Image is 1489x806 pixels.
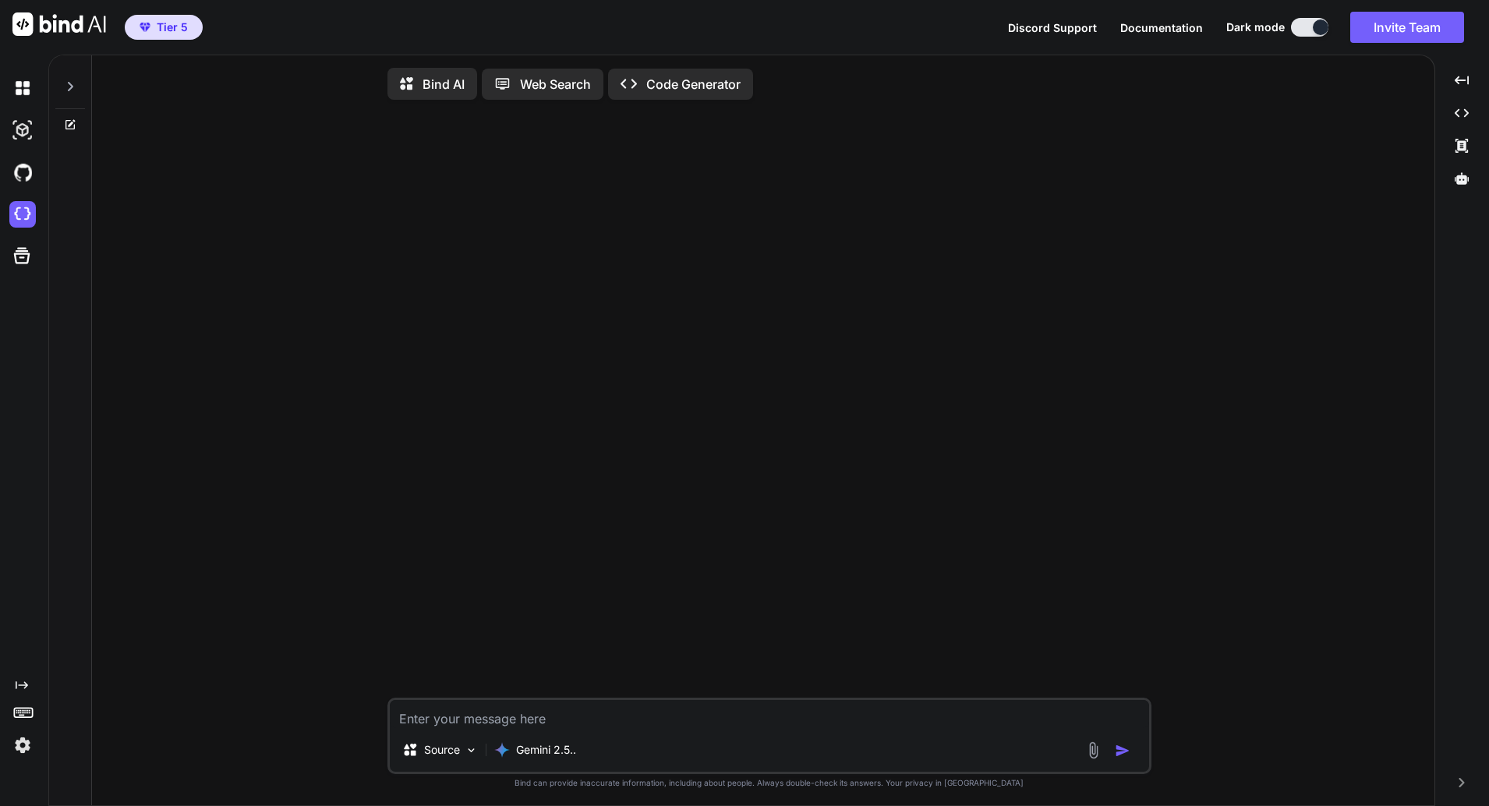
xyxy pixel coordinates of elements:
[140,23,150,32] img: premium
[1120,21,1203,34] span: Documentation
[494,742,510,758] img: Gemini 2.5 Pro
[125,15,203,40] button: premiumTier 5
[9,159,36,186] img: githubDark
[157,19,188,35] span: Tier 5
[465,744,478,757] img: Pick Models
[1115,743,1130,758] img: icon
[520,75,591,94] p: Web Search
[1226,19,1285,35] span: Dark mode
[9,732,36,758] img: settings
[1008,19,1097,36] button: Discord Support
[516,742,576,758] p: Gemini 2.5..
[9,75,36,101] img: darkChat
[9,117,36,143] img: darkAi-studio
[1120,19,1203,36] button: Documentation
[646,75,741,94] p: Code Generator
[423,75,465,94] p: Bind AI
[9,201,36,228] img: cloudideIcon
[1008,21,1097,34] span: Discord Support
[1350,12,1464,43] button: Invite Team
[424,742,460,758] p: Source
[12,12,106,36] img: Bind AI
[387,777,1151,789] p: Bind can provide inaccurate information, including about people. Always double-check its answers....
[1084,741,1102,759] img: attachment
